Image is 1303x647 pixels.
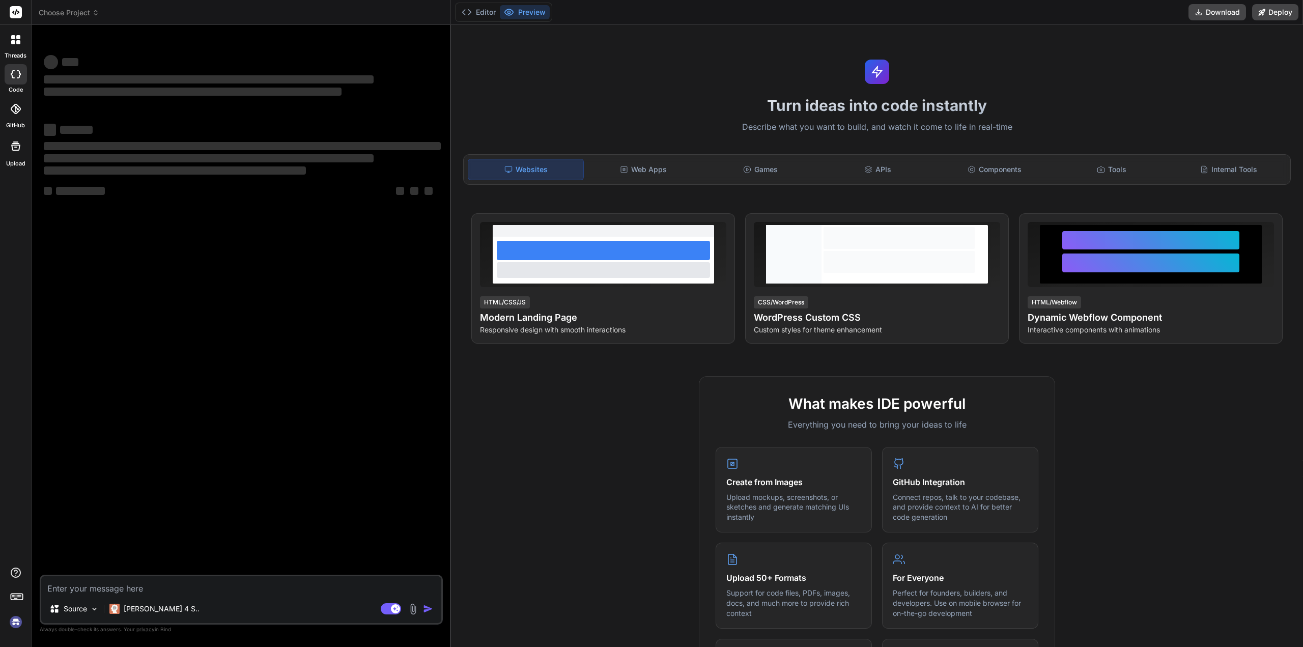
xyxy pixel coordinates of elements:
img: attachment [407,603,419,615]
div: HTML/Webflow [1028,296,1081,308]
p: Upload mockups, screenshots, or sketches and generate matching UIs instantly [726,492,861,522]
span: ‌ [44,124,56,136]
h4: Upload 50+ Formats [726,572,861,584]
div: CSS/WordPress [754,296,808,308]
h4: GitHub Integration [893,476,1028,488]
p: Custom styles for theme enhancement [754,325,1000,335]
div: Components [937,159,1052,180]
img: icon [423,604,433,614]
span: ‌ [424,187,433,195]
button: Deploy [1252,4,1298,20]
p: Connect repos, talk to your codebase, and provide context to AI for better code generation [893,492,1028,522]
button: Preview [500,5,550,19]
h4: Create from Images [726,476,861,488]
div: Internal Tools [1171,159,1286,180]
p: Support for code files, PDFs, images, docs, and much more to provide rich context [726,588,861,618]
span: ‌ [44,55,58,69]
div: Tools [1054,159,1169,180]
span: ‌ [44,88,342,96]
span: privacy [136,626,155,632]
div: Games [703,159,818,180]
p: [PERSON_NAME] 4 S.. [124,604,200,614]
h2: What makes IDE powerful [716,393,1038,414]
label: code [9,86,23,94]
p: Always double-check its answers. Your in Bind [40,625,443,634]
p: Interactive components with animations [1028,325,1274,335]
span: ‌ [44,187,52,195]
img: signin [7,613,24,631]
h4: WordPress Custom CSS [754,311,1000,325]
span: ‌ [44,166,306,175]
span: ‌ [60,126,93,134]
label: threads [5,51,26,60]
h4: Modern Landing Page [480,311,726,325]
span: ‌ [62,58,78,66]
span: ‌ [410,187,418,195]
h4: For Everyone [893,572,1028,584]
img: Pick Models [90,605,99,613]
span: Choose Project [39,8,99,18]
h1: Turn ideas into code instantly [457,96,1297,115]
span: ‌ [44,154,374,162]
div: Websites [468,159,584,180]
button: Download [1188,4,1246,20]
p: Describe what you want to build, and watch it come to life in real-time [457,121,1297,134]
img: Claude 4 Sonnet [109,604,120,614]
p: Perfect for founders, builders, and developers. Use on mobile browser for on-the-go development [893,588,1028,618]
label: GitHub [6,121,25,130]
span: ‌ [396,187,404,195]
div: Web Apps [586,159,701,180]
div: APIs [820,159,935,180]
span: ‌ [44,142,441,150]
h4: Dynamic Webflow Component [1028,311,1274,325]
div: HTML/CSS/JS [480,296,530,308]
span: ‌ [44,75,374,83]
p: Everything you need to bring your ideas to life [716,418,1038,431]
button: Editor [458,5,500,19]
span: ‌ [56,187,105,195]
label: Upload [6,159,25,168]
p: Responsive design with smooth interactions [480,325,726,335]
p: Source [64,604,87,614]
